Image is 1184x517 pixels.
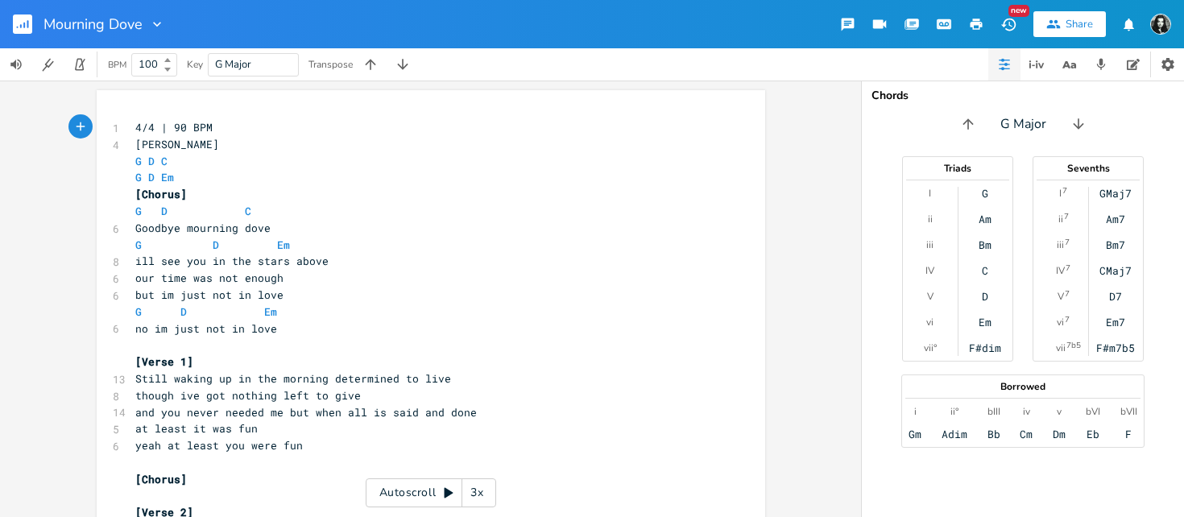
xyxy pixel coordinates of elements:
span: though ive got nothing left to give [135,388,361,403]
div: Autoscroll [366,478,496,507]
div: Sevenths [1033,163,1143,173]
div: Borrowed [902,382,1144,391]
div: D7 [1109,290,1122,303]
div: i [914,405,917,418]
span: but im just not in love [135,287,284,302]
div: iii [926,238,934,251]
div: IV [1056,264,1065,277]
span: no im just not in love [135,321,277,336]
span: G [135,154,142,168]
span: C [245,204,251,218]
img: Lauren Elmore [1150,14,1171,35]
div: ii [1058,213,1063,225]
span: [Chorus] [135,472,187,486]
span: Em [277,238,290,252]
span: G [135,204,142,218]
div: F#dim [969,341,1001,354]
div: Adim [942,428,967,440]
sup: 7 [1064,210,1069,223]
span: yeah at least you were fun [135,438,303,453]
div: bIII [987,405,1000,418]
div: Gm [909,428,921,440]
div: IV [925,264,934,277]
div: bVI [1086,405,1100,418]
div: Dm [1053,428,1066,440]
span: D [180,304,187,319]
div: C [982,264,988,277]
span: [PERSON_NAME] [135,137,219,151]
div: D [982,290,988,303]
span: Em [161,170,174,184]
div: V [927,290,934,303]
sup: 7 [1065,287,1070,300]
span: G [135,238,142,252]
div: Am7 [1106,213,1125,225]
div: Em7 [1106,316,1125,329]
sup: 7 [1065,313,1070,326]
div: Am [979,213,991,225]
div: Triads [903,163,1012,173]
div: V [1058,290,1064,303]
button: Share [1033,11,1106,37]
div: CMaj7 [1099,264,1132,277]
span: G [135,170,142,184]
div: vi [1057,316,1064,329]
sup: 7 [1065,236,1070,249]
div: F#m7b5 [1096,341,1135,354]
sup: 7 [1066,262,1070,275]
span: Em [264,304,277,319]
span: D [161,204,168,218]
div: ii° [950,405,958,418]
span: D [148,170,155,184]
span: 4/4 | 90 BPM [135,120,213,134]
button: New [992,10,1025,39]
div: ii [928,213,933,225]
div: Cm [1020,428,1033,440]
div: G [982,187,988,200]
div: 3x [462,478,491,507]
div: bVII [1120,405,1137,418]
div: iii [1057,238,1064,251]
div: BPM [108,60,126,69]
span: G Major [215,57,251,72]
div: v [1057,405,1062,418]
div: F [1125,428,1132,440]
span: G Major [1000,115,1046,134]
span: our time was not enough [135,271,284,285]
div: vii° [924,341,937,354]
sup: 7b5 [1066,339,1081,352]
span: [Chorus] [135,187,187,201]
span: ill see you in the stars above [135,254,329,268]
span: D [148,154,155,168]
sup: 7 [1062,184,1067,197]
div: GMaj7 [1099,187,1132,200]
div: New [1008,5,1029,17]
span: D [213,238,219,252]
span: and you never needed me but when all is said and done [135,405,477,420]
span: C [161,154,168,168]
div: I [1059,187,1062,200]
div: Bm [979,238,991,251]
div: Transpose [308,60,353,69]
div: Key [187,60,203,69]
span: Goodbye mourning dove [135,221,271,235]
div: Bm7 [1106,238,1125,251]
div: vii [1056,341,1066,354]
span: [Verse 1] [135,354,193,369]
span: G [135,304,142,319]
div: vi [926,316,934,329]
div: iv [1023,405,1030,418]
span: Still waking up in the morning determined to live [135,371,451,386]
div: Share [1066,17,1093,31]
div: Em [979,316,991,329]
span: Mourning Dove [43,17,143,31]
div: I [929,187,931,200]
div: Chords [871,90,1174,101]
span: at least it was fun [135,421,258,436]
div: Bb [987,428,1000,440]
div: Eb [1087,428,1099,440]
